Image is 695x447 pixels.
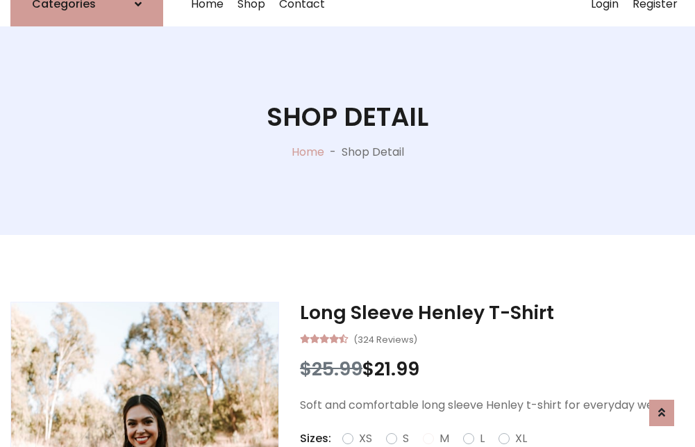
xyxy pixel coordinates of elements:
label: XL [515,430,527,447]
label: M [439,430,449,447]
p: Sizes: [300,430,331,447]
label: L [480,430,485,447]
p: Shop Detail [342,144,404,161]
h3: $ [300,358,685,380]
h3: Long Sleeve Henley T-Shirt [300,302,685,324]
label: S [403,430,409,447]
h1: Shop Detail [267,101,428,132]
p: Soft and comfortable long sleeve Henley t-shirt for everyday wear. [300,397,685,414]
small: (324 Reviews) [353,330,417,347]
a: Home [292,144,324,160]
span: 21.99 [374,356,419,382]
p: - [324,144,342,161]
label: XS [359,430,372,447]
span: $25.99 [300,356,362,382]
